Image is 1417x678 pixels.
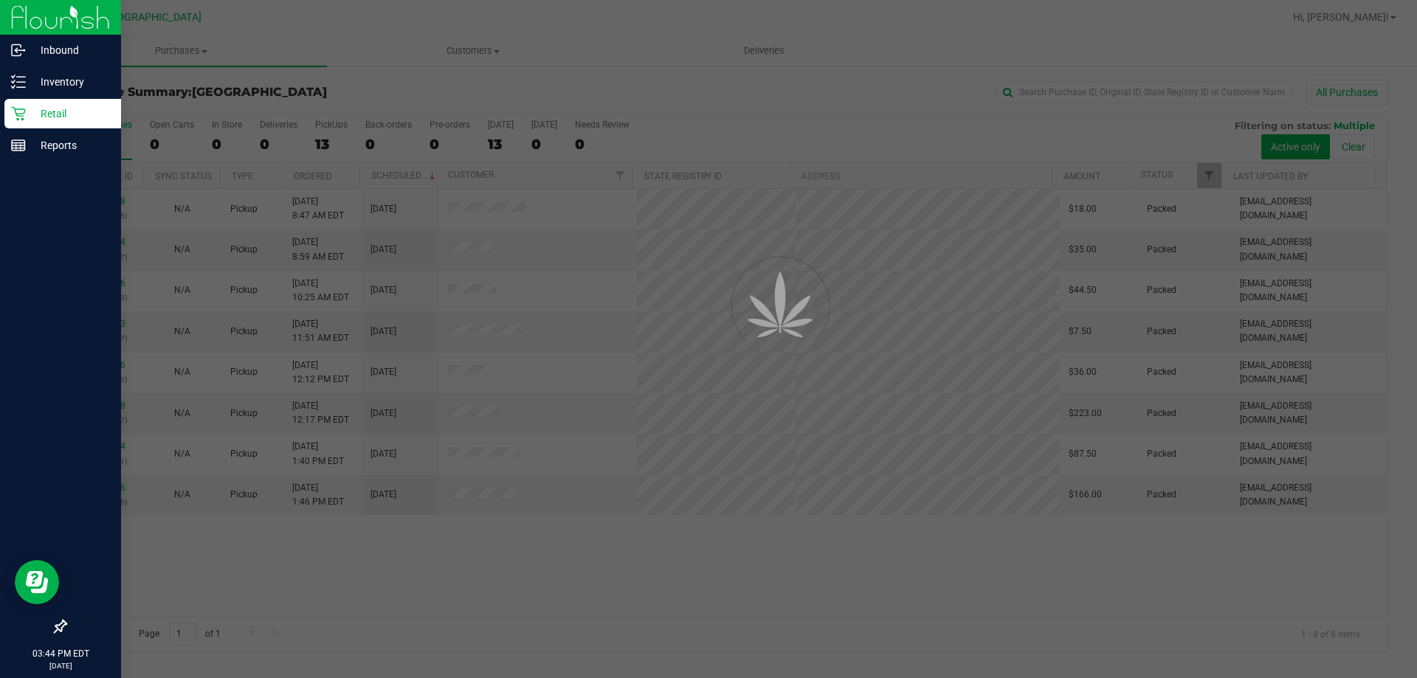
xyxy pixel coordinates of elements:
[26,41,114,59] p: Inbound
[11,75,26,89] inline-svg: Inventory
[11,138,26,153] inline-svg: Reports
[7,660,114,671] p: [DATE]
[11,43,26,58] inline-svg: Inbound
[11,106,26,121] inline-svg: Retail
[26,105,114,122] p: Retail
[15,560,59,604] iframe: Resource center
[7,647,114,660] p: 03:44 PM EDT
[26,73,114,91] p: Inventory
[26,136,114,154] p: Reports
